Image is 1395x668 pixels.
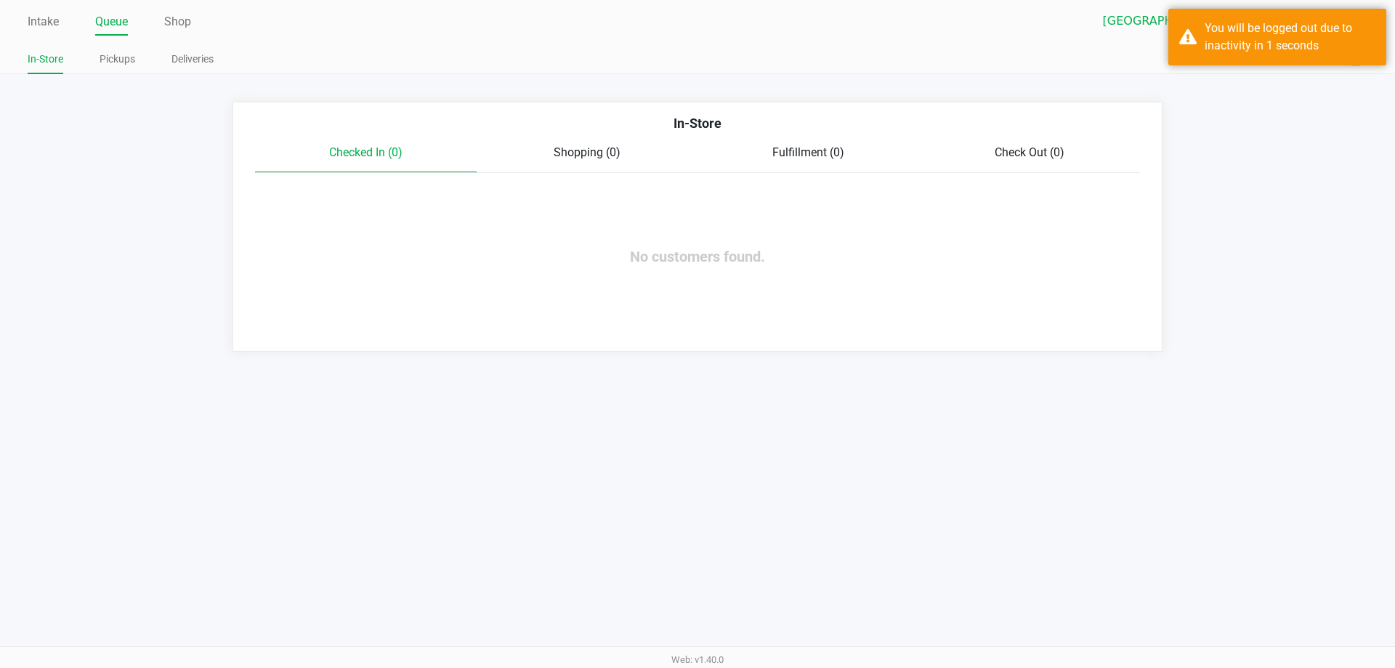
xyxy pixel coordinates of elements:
span: Checked In (0) [329,145,403,159]
span: In-Store [674,116,721,131]
span: Check Out (0) [995,145,1064,159]
span: No customers found. [630,248,765,265]
a: Deliveries [171,50,214,68]
div: You will be logged out due to inactivity in 1 seconds [1205,20,1375,55]
a: Intake [28,12,59,32]
a: In-Store [28,50,63,68]
a: Shop [164,12,191,32]
a: Pickups [100,50,135,68]
span: [GEOGRAPHIC_DATA] [1103,12,1245,30]
button: Select [1253,8,1274,34]
span: Fulfillment (0) [772,145,844,159]
a: Queue [95,12,128,32]
span: Web: v1.40.0 [671,654,724,665]
span: Shopping (0) [554,145,620,159]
